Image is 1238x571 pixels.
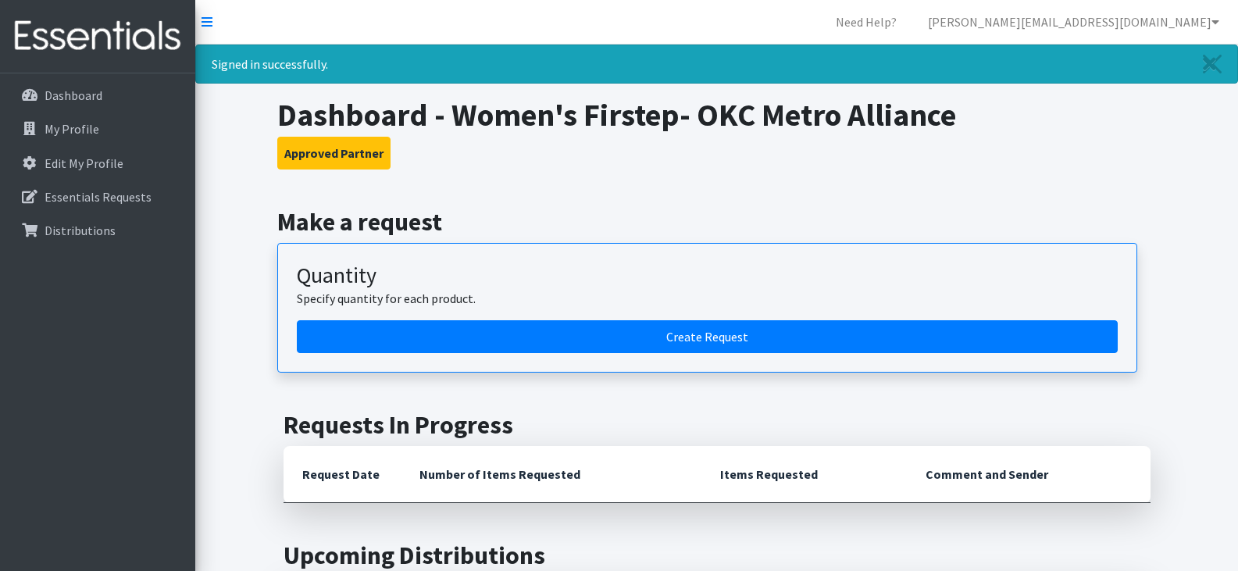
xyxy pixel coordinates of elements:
[284,541,1151,570] h2: Upcoming Distributions
[6,215,189,246] a: Distributions
[277,137,391,170] button: Approved Partner
[823,6,909,37] a: Need Help?
[6,148,189,179] a: Edit My Profile
[6,181,189,212] a: Essentials Requests
[297,320,1118,353] a: Create a request by quantity
[277,207,1156,237] h2: Make a request
[45,155,123,171] p: Edit My Profile
[45,121,99,137] p: My Profile
[1187,45,1237,83] a: Close
[907,446,1150,503] th: Comment and Sender
[277,96,1156,134] h1: Dashboard - Women's Firstep- OKC Metro Alliance
[195,45,1238,84] div: Signed in successfully.
[6,10,189,62] img: HumanEssentials
[401,446,702,503] th: Number of Items Requested
[6,113,189,145] a: My Profile
[45,87,102,103] p: Dashboard
[701,446,907,503] th: Items Requested
[45,189,152,205] p: Essentials Requests
[297,289,1118,308] p: Specify quantity for each product.
[6,80,189,111] a: Dashboard
[915,6,1232,37] a: [PERSON_NAME][EMAIL_ADDRESS][DOMAIN_NAME]
[45,223,116,238] p: Distributions
[284,446,401,503] th: Request Date
[297,262,1118,289] h3: Quantity
[284,410,1151,440] h2: Requests In Progress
